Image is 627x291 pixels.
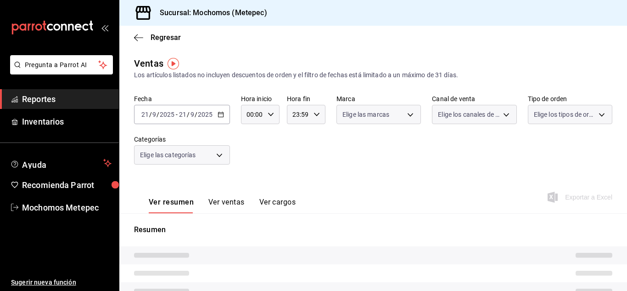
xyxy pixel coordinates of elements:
[134,136,230,143] label: Categorías
[176,111,178,118] span: -
[197,111,213,118] input: ----
[241,96,280,102] label: Hora inicio
[152,7,267,18] h3: Sucursal: Mochomos (Metepec)
[179,111,187,118] input: --
[134,57,163,70] div: Ventas
[159,111,175,118] input: ----
[22,201,112,214] span: Mochomos Metepec
[140,150,196,160] span: Elige las categorías
[22,93,112,105] span: Reportes
[336,96,421,102] label: Marca
[22,158,100,169] span: Ayuda
[25,60,99,70] span: Pregunta a Parrot AI
[287,96,325,102] label: Hora fin
[151,33,181,42] span: Regresar
[149,111,152,118] span: /
[134,96,230,102] label: Fecha
[134,70,612,80] div: Los artículos listados no incluyen descuentos de orden y el filtro de fechas está limitado a un m...
[22,179,112,191] span: Recomienda Parrot
[528,96,612,102] label: Tipo de orden
[342,110,389,119] span: Elige las marcas
[22,115,112,128] span: Inventarios
[152,111,157,118] input: --
[187,111,190,118] span: /
[6,67,113,76] a: Pregunta a Parrot AI
[149,198,296,213] div: navigation tabs
[149,198,194,213] button: Ver resumen
[168,58,179,69] img: Tooltip marker
[432,96,516,102] label: Canal de venta
[10,55,113,74] button: Pregunta a Parrot AI
[438,110,499,119] span: Elige los canales de venta
[134,224,612,235] p: Resumen
[141,111,149,118] input: --
[157,111,159,118] span: /
[534,110,595,119] span: Elige los tipos de orden
[134,33,181,42] button: Regresar
[259,198,296,213] button: Ver cargos
[195,111,197,118] span: /
[11,278,112,287] span: Sugerir nueva función
[190,111,195,118] input: --
[208,198,245,213] button: Ver ventas
[101,24,108,31] button: open_drawer_menu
